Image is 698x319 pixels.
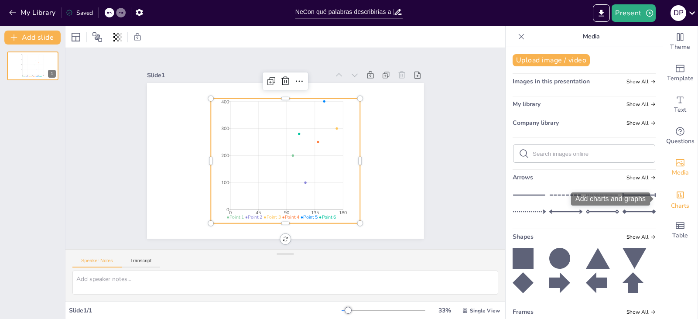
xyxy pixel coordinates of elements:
div: Add charts and graphs [663,183,698,215]
span: Images in this presentation [513,77,590,86]
tspan: 0 [229,209,231,216]
span: Company library [513,119,559,127]
span: Table [672,231,688,240]
span: Arrows [513,173,533,182]
span: Show all [626,101,656,107]
input: Insert title [295,6,394,18]
span: Single View [470,307,500,314]
p: Media [528,26,654,47]
span: Point 2 [248,214,262,220]
tspan: 100 [21,69,23,71]
tspan: 200 [221,152,229,159]
span: Point 3 [266,214,281,220]
div: Add images, graphics, shapes or video [663,152,698,183]
tspan: 45 [256,209,261,216]
tspan: 180 [339,209,347,216]
span: Media [672,168,689,178]
tspan: 45 [27,75,28,76]
div: Add ready made slides [663,58,698,89]
tspan: 90 [32,75,34,76]
span: Position [92,32,103,42]
span: Questions [666,137,695,146]
span: Shapes [513,233,534,241]
span: Point 4 [285,214,299,220]
span: Point 2 [26,76,28,77]
button: Upload image / video [513,54,590,66]
div: Change the overall theme [663,26,698,58]
span: Point 5 [303,214,318,220]
tspan: 0 [226,206,229,213]
button: Export to PowerPoint [593,4,610,22]
div: Slide 1 / 1 [69,306,342,315]
button: Add slide [4,31,61,45]
span: Show all [626,120,656,126]
tspan: 300 [221,125,229,132]
span: Point 1 [229,214,244,220]
div: Add charts and graphs [571,192,650,206]
span: Point 1 [22,76,25,77]
span: Frames [513,308,534,316]
div: Saved [66,9,93,17]
span: Point 5 [36,76,39,77]
tspan: 90 [284,209,289,216]
span: Point 6 [322,214,336,220]
button: My Library [7,6,59,20]
span: Show all [626,175,656,181]
tspan: 0 [22,75,23,76]
span: Show all [626,309,656,315]
span: Show all [626,234,656,240]
div: 33 % [434,306,455,315]
tspan: 400 [221,99,229,105]
div: Add a table [663,215,698,246]
button: Transcript [122,258,161,268]
span: Text [674,105,686,115]
span: My library [513,100,541,108]
div: Slide 1 [147,71,330,79]
tspan: 200 [21,65,23,66]
div: D P [671,5,686,21]
span: Point 3 [29,76,32,77]
div: Get real-time input from your audience [663,120,698,152]
button: Speaker Notes [72,258,122,268]
span: Point 4 [33,76,35,77]
div: 1 [48,70,56,78]
tspan: 180 [43,75,44,76]
div: Layout [69,30,83,44]
div: 1 [7,51,58,80]
tspan: 100 [221,179,229,186]
span: Template [667,74,694,83]
button: Present [612,4,655,22]
tspan: 135 [311,209,318,216]
input: Search images online [533,151,650,157]
span: Charts [671,201,689,211]
span: Point 6 [39,76,42,77]
span: Theme [670,42,690,52]
span: Show all [626,79,656,85]
button: D P [671,4,686,22]
div: Add text boxes [663,89,698,120]
tspan: 300 [21,59,23,61]
tspan: 400 [21,55,23,56]
tspan: 135 [38,75,39,76]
